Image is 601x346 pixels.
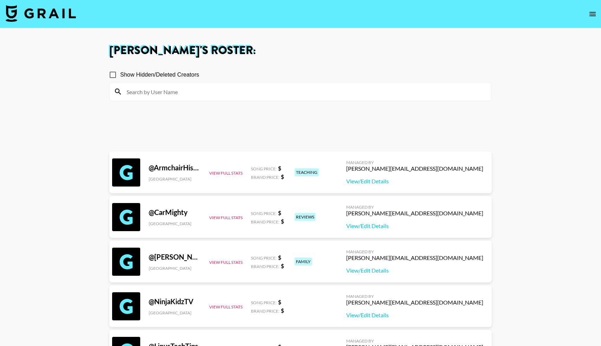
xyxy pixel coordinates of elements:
div: @ [PERSON_NAME] [149,253,201,261]
div: [GEOGRAPHIC_DATA] [149,176,201,182]
button: open drawer [586,7,600,21]
span: Show Hidden/Deleted Creators [120,71,199,79]
strong: $ [281,262,284,269]
div: [PERSON_NAME][EMAIL_ADDRESS][DOMAIN_NAME] [346,254,483,261]
div: reviews [295,213,316,221]
span: Brand Price: [251,308,279,314]
strong: $ [278,299,281,305]
div: Managed By [346,204,483,210]
span: Song Price: [251,166,277,171]
strong: $ [281,173,284,180]
div: Managed By [346,338,483,344]
a: View/Edit Details [346,312,483,319]
button: View Full Stats [209,260,243,265]
span: Song Price: [251,255,277,261]
div: family [295,257,312,266]
span: Brand Price: [251,219,279,224]
button: View Full Stats [209,215,243,220]
strong: $ [278,209,281,216]
div: [PERSON_NAME][EMAIL_ADDRESS][DOMAIN_NAME] [346,210,483,217]
div: Managed By [346,249,483,254]
input: Search by User Name [122,86,487,97]
div: teaching [295,168,319,176]
span: Song Price: [251,300,277,305]
strong: $ [281,218,284,224]
button: View Full Stats [209,304,243,309]
span: Brand Price: [251,175,279,180]
div: [GEOGRAPHIC_DATA] [149,266,201,271]
div: [PERSON_NAME][EMAIL_ADDRESS][DOMAIN_NAME] [346,165,483,172]
span: Brand Price: [251,264,279,269]
strong: $ [278,165,281,171]
strong: $ [281,307,284,314]
button: View Full Stats [209,170,243,176]
div: [GEOGRAPHIC_DATA] [149,310,201,315]
div: @ ArmchairHistorian [149,163,201,172]
div: Managed By [346,160,483,165]
a: View/Edit Details [346,178,483,185]
img: Grail Talent [6,5,76,22]
div: [GEOGRAPHIC_DATA] [149,221,201,226]
h1: [PERSON_NAME] 's Roster: [109,45,492,56]
a: View/Edit Details [346,222,483,229]
div: [PERSON_NAME][EMAIL_ADDRESS][DOMAIN_NAME] [346,299,483,306]
a: View/Edit Details [346,267,483,274]
div: @ CarMighty [149,208,201,217]
strong: $ [278,254,281,261]
div: @ NinjaKidzTV [149,297,201,306]
span: Song Price: [251,211,277,216]
div: Managed By [346,294,483,299]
